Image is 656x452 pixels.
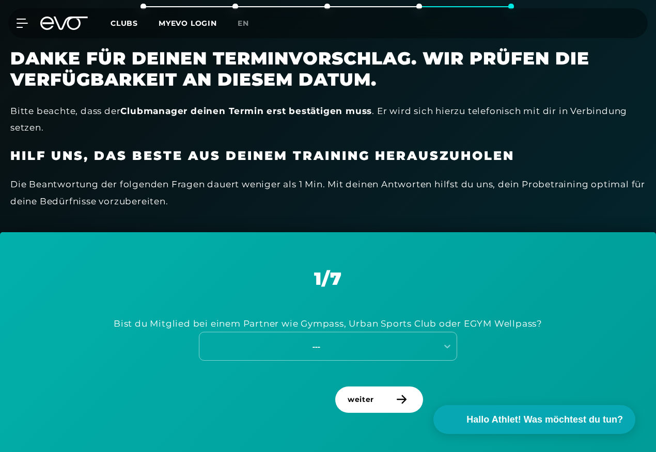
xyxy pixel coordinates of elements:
[111,19,138,28] span: Clubs
[335,386,427,431] a: weiter
[238,19,249,28] span: en
[10,148,646,164] h3: Hilf uns, das beste aus deinem Training herauszuholen
[200,341,432,352] div: ---
[120,106,372,116] strong: Clubmanager deinen Termin erst bestätigen muss
[314,268,342,289] span: 1 / 7
[466,413,623,427] span: Hallo Athlet! Was möchtest du tun?
[159,19,217,28] a: MYEVO LOGIN
[10,103,646,136] div: Bitte beachte, dass der . Er wird sich hierzu telefonisch mit dir in Verbindung setzen.
[114,315,542,332] div: Bist du Mitglied bei einem Partner wie Gympass, Urban Sports Club oder EGYM Wellpass?
[111,18,159,28] a: Clubs
[348,394,374,405] span: weiter
[10,48,646,90] h2: Danke für deinen Terminvorschlag. Wir prüfen die Verfügbarkeit an diesem Datum.
[10,176,646,209] div: Die Beantwortung der folgenden Fragen dauert weniger als 1 Min. Mit deinen Antworten hilfst du un...
[433,405,635,434] button: Hallo Athlet! Was möchtest du tun?
[238,18,261,29] a: en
